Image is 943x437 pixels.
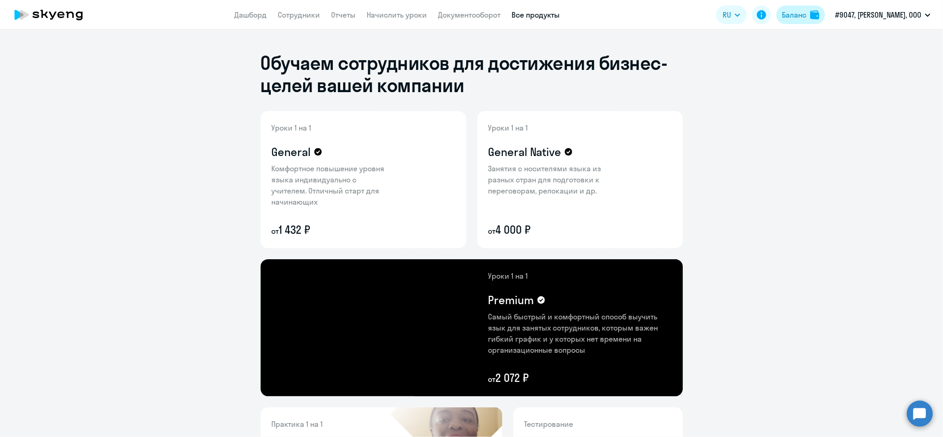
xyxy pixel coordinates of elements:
a: Все продукты [512,10,560,19]
a: Дашборд [235,10,267,19]
a: Документооборот [438,10,501,19]
p: 1 432 ₽ [272,222,392,237]
a: Сотрудники [278,10,320,19]
img: premium-content-bg.png [360,259,683,396]
p: Самый быстрый и комфортный способ выучить язык для занятых сотрудников, которым важен гибкий граф... [488,311,672,356]
h4: Premium [488,293,534,307]
span: RU [723,9,731,20]
p: Уроки 1 на 1 [488,122,609,133]
p: 2 072 ₽ [488,370,672,385]
a: Отчеты [331,10,356,19]
h4: General [272,144,311,159]
button: RU [716,6,747,24]
p: Практика 1 на 1 [272,418,401,430]
h4: General Native [488,144,562,159]
a: Начислить уроки [367,10,427,19]
button: Балансbalance [776,6,825,24]
small: от [272,226,279,236]
small: от [488,226,496,236]
p: Занятия с носителями языка из разных стран для подготовки к переговорам, релокации и др. [488,163,609,196]
small: от [488,375,496,384]
p: Уроки 1 на 1 [488,270,672,281]
p: 4 000 ₽ [488,222,609,237]
div: Баланс [782,9,806,20]
img: general-native-content-bg.png [477,111,623,248]
img: general-content-bg.png [261,111,400,248]
p: #9047, [PERSON_NAME], ООО [835,9,921,20]
button: #9047, [PERSON_NAME], ООО [831,4,935,26]
p: Тестирование [525,418,672,430]
h1: Обучаем сотрудников для достижения бизнес-целей вашей компании [261,52,683,96]
p: Комфортное повышение уровня языка индивидуально с учителем. Отличный старт для начинающих [272,163,392,207]
img: balance [810,10,819,19]
p: Уроки 1 на 1 [272,122,392,133]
